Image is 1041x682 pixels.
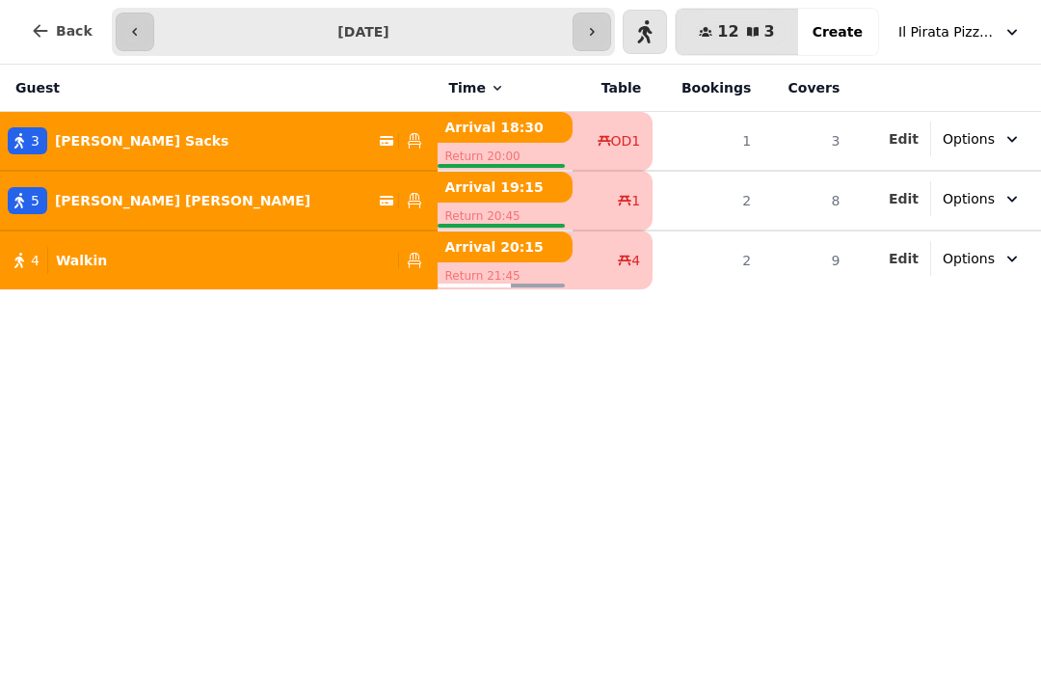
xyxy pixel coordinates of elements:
span: 5 [31,191,40,210]
p: [PERSON_NAME] [PERSON_NAME] [55,191,310,210]
span: Options [943,249,995,268]
span: Edit [889,192,919,205]
button: Edit [889,189,919,208]
button: Create [797,9,878,55]
td: 3 [762,112,851,172]
button: Options [931,181,1033,216]
span: Time [449,78,486,97]
button: Time [449,78,505,97]
span: Edit [889,132,919,146]
button: 123 [676,9,797,55]
span: 3 [31,131,40,150]
td: 2 [653,231,762,289]
th: Bookings [653,65,762,112]
td: 2 [653,171,762,231]
span: 1 [631,191,640,210]
p: Arrival 19:15 [438,172,573,203]
span: OD1 [611,131,641,150]
button: Options [931,122,1033,156]
span: Il Pirata Pizzata [898,22,995,41]
p: [PERSON_NAME] Sacks [55,131,229,150]
span: 4 [631,251,640,270]
span: Create [813,25,863,39]
p: Arrival 18:30 [438,112,573,143]
button: Il Pirata Pizzata [887,14,1033,49]
button: Options [931,241,1033,276]
span: Options [943,189,995,208]
button: Back [15,8,108,54]
th: Covers [762,65,851,112]
span: 4 [31,251,40,270]
p: Arrival 20:15 [438,232,573,262]
span: Back [56,24,93,38]
button: Edit [889,129,919,149]
span: Edit [889,252,919,265]
td: 9 [762,231,851,289]
span: 12 [717,24,738,40]
button: Edit [889,249,919,268]
span: 3 [764,24,775,40]
p: Return 20:00 [438,143,573,170]
th: Table [573,65,654,112]
td: 1 [653,112,762,172]
td: 8 [762,171,851,231]
span: Options [943,129,995,149]
p: Walkin [56,251,107,270]
p: Return 20:45 [438,203,573,230]
p: Return 21:45 [438,262,573,289]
